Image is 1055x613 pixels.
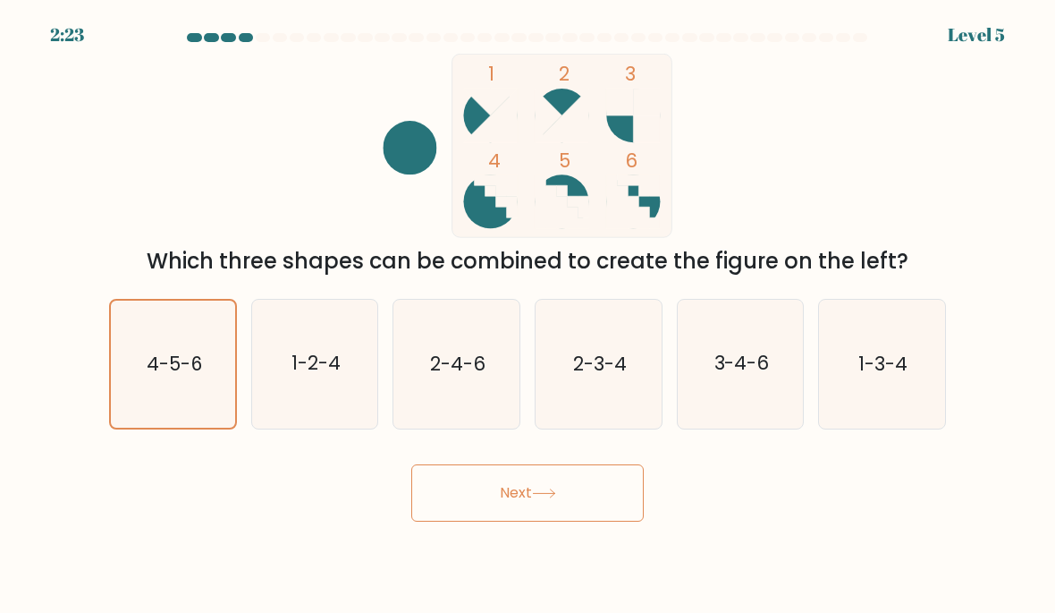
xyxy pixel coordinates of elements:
button: Next [411,464,644,522]
text: 4-5-6 [147,351,202,377]
text: 2-3-4 [573,351,627,377]
tspan: 3 [625,61,636,87]
div: Which three shapes can be combined to create the figure on the left? [120,245,935,277]
tspan: 1 [488,61,494,87]
div: 2:23 [50,21,84,48]
tspan: 6 [625,148,637,174]
text: 1-3-4 [859,351,908,377]
text: 1-2-4 [291,351,341,377]
div: Level 5 [948,21,1005,48]
text: 3-4-6 [713,351,769,377]
tspan: 5 [559,148,570,174]
tspan: 4 [488,148,501,174]
tspan: 2 [559,61,570,87]
text: 2-4-6 [430,351,485,377]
